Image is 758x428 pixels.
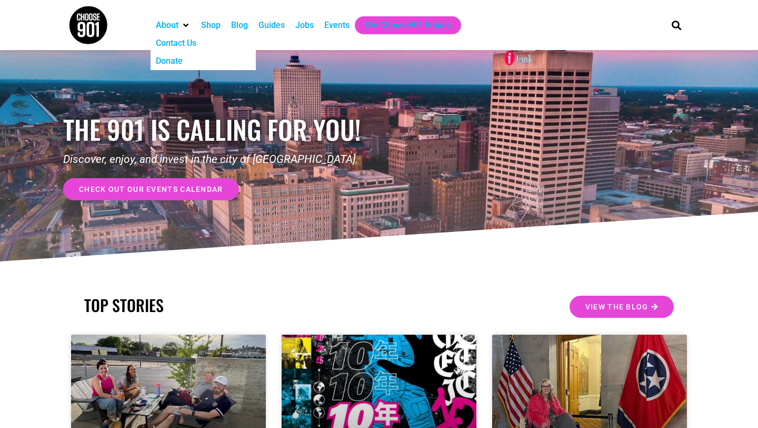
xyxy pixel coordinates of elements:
p: Discover, enjoy, and invest in the city of [GEOGRAPHIC_DATA]. [63,151,379,168]
a: Get Choose901 Emails [365,19,451,32]
a: Blog [231,19,248,32]
a: Jobs [295,19,314,32]
div: Search [668,16,685,34]
span: View the Blog [585,303,649,310]
h1: the 901 is calling for you! [63,114,379,145]
a: Shop [201,19,221,32]
div: About [151,16,196,34]
a: View the Blog [570,296,674,318]
a: Donate [156,55,183,67]
a: Events [324,19,350,32]
h2: TOP STORIES [84,296,374,315]
a: Guides [258,19,285,32]
a: About [156,19,178,32]
a: Contact Us [156,37,196,50]
nav: Main nav [151,16,654,34]
span: check out our events calendar [79,186,223,193]
a: check out our events calendar [63,178,239,200]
